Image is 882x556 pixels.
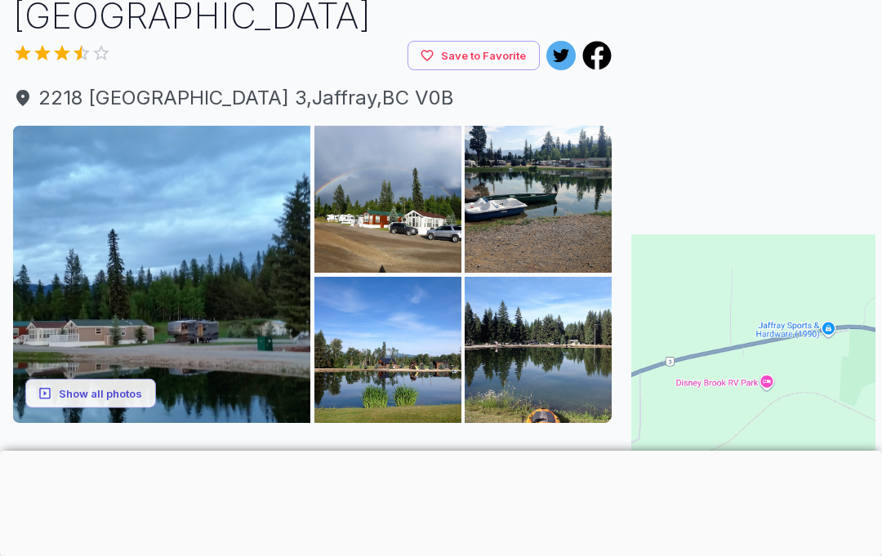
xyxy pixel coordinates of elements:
[465,277,612,424] img: AAcXr8oJEkj-R8VNk4Wbb7TbpMZiwW8b3gtVJFMOIMHl6FzpqYcJWxIZrqATZ0duOvoLlXTv_RMsKWv7nuH5MeQc0BPzDt56r...
[465,126,612,273] img: AAcXr8o_vzWLYPtdv2iu8OOzuBcd_6iMO1eLy9kTBTxu1_P-sjKmXXCKFsS1b_WE61I1mRd3LVEgOTws0Xerh2wsFkGRTEbck...
[13,83,612,113] span: 2218 [GEOGRAPHIC_DATA] 3 , Jaffray , BC V0B
[631,234,875,478] img: Map for Disney Brook RV Park
[314,126,461,273] img: AAcXr8qprZVii1-v3pDmdzS8tvrQsZbk0usxsEIzNJf511A4yF8BtbEKRMQkL3mFH4uvOP1deRiX_l87cVVquLL9ZGfA2LrmY...
[13,126,310,423] img: AAcXr8pCbddC15xjire_yY420JJZbLG1fAAwsARHI3ks5g865I2xPGvLvRRJlE3x6MMHxgzXjSKebVPecrYT-DrmjIJ7hV2UM...
[13,83,612,113] a: 2218 [GEOGRAPHIC_DATA] 3,Jaffray,BC V0B
[25,378,156,408] button: Show all photos
[13,423,612,496] iframe: Advertisement
[408,41,540,71] button: Save to Favorite
[314,277,461,424] img: AAcXr8rbCSCKfLGgnoTWexI9q6jPEWpnoamKChHI7RiLsS3WZNJGszP3idLGH6jphNXkpwl25H3m-KJRijolQcD_B_sdy7hiB...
